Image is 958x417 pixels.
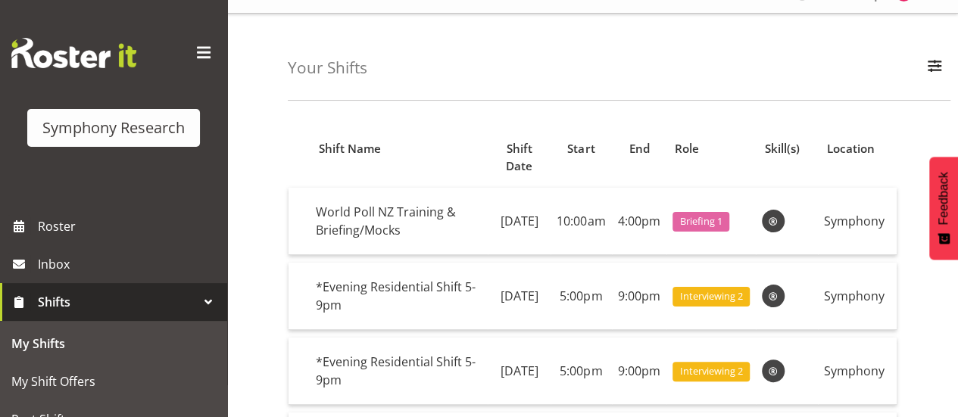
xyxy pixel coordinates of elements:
[818,338,897,405] td: Symphony
[551,188,612,255] td: 10:00am
[929,157,958,260] button: Feedback - Show survey
[11,370,216,393] span: My Shift Offers
[679,289,742,303] span: Interviewing 2
[679,364,742,378] span: Interviewing 2
[937,172,950,225] span: Feedback
[612,188,666,255] td: 4:00pm
[42,117,185,139] div: Symphony Research
[567,140,594,157] span: Start
[551,263,612,330] td: 5:00pm
[679,214,722,229] span: Briefing 1
[4,325,223,363] a: My Shifts
[38,215,220,238] span: Roster
[310,188,488,255] td: World Poll NZ Training & Briefing/Mocks
[288,59,367,76] h4: Your Shifts
[826,140,874,157] span: Location
[551,338,612,405] td: 5:00pm
[488,263,551,330] td: [DATE]
[310,338,488,405] td: *Evening Residential Shift 5-9pm
[919,51,950,85] button: Filter Employees
[764,140,799,157] span: Skill(s)
[310,263,488,330] td: *Evening Residential Shift 5-9pm
[11,332,216,355] span: My Shifts
[4,363,223,400] a: My Shift Offers
[38,291,197,313] span: Shifts
[675,140,699,157] span: Role
[496,140,541,175] span: Shift Date
[11,38,136,68] img: Rosterit website logo
[612,338,666,405] td: 9:00pm
[318,140,380,157] span: Shift Name
[612,263,666,330] td: 9:00pm
[488,338,551,405] td: [DATE]
[818,188,897,255] td: Symphony
[629,140,649,157] span: End
[488,188,551,255] td: [DATE]
[818,263,897,330] td: Symphony
[38,253,220,275] span: Inbox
